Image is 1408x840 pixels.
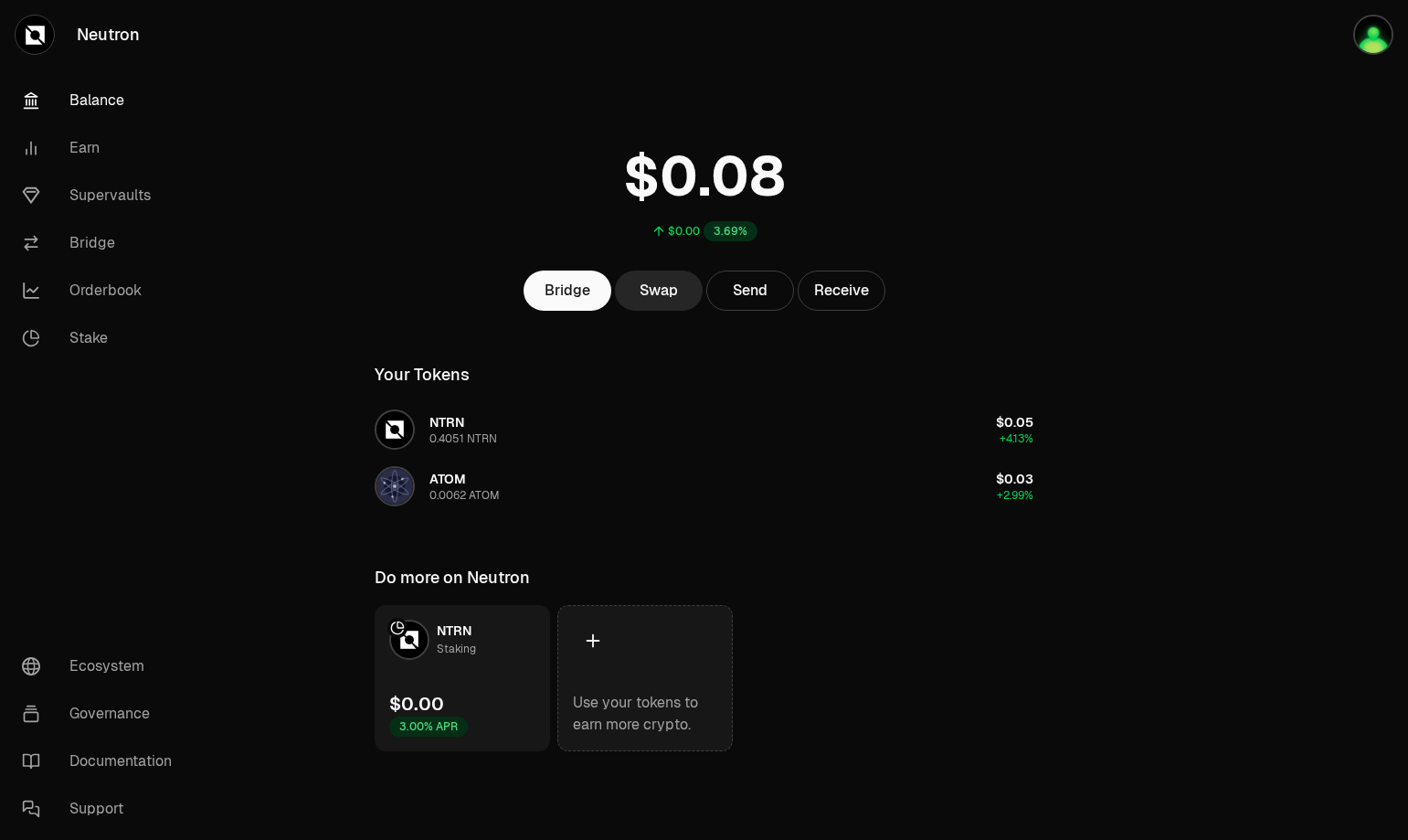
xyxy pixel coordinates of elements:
img: rainfall2015 [1355,16,1392,53]
span: $0.03 [996,471,1033,487]
img: ATOM Logo [376,468,413,505]
a: Support [7,785,197,833]
a: Balance [7,77,197,124]
span: ATOM [429,471,466,487]
a: Swap [615,271,703,311]
div: 3.69% [704,221,757,241]
a: Supervaults [7,172,197,219]
div: 3.00% APR [389,717,468,737]
div: $0.00 [389,691,444,717]
img: NTRN Logo [391,622,428,658]
a: Bridge [7,219,197,267]
div: 0.0062 ATOM [429,488,500,503]
div: Your Tokens [375,362,470,388]
a: Ecosystem [7,643,197,690]
img: NTRN Logo [376,411,413,448]
button: Receive [798,271,885,311]
a: Stake [7,314,197,362]
div: Do more on Neutron [375,565,530,590]
a: Use your tokens to earn more crypto. [557,605,733,751]
a: NTRN LogoNTRNStaking$0.003.00% APR [375,605,550,751]
span: +4.13% [1000,431,1033,446]
button: NTRN LogoNTRN0.4051 NTRN$0.05+4.13% [364,402,1044,457]
button: ATOM LogoATOM0.0062 ATOM$0.03+2.99% [364,459,1044,514]
span: NTRN [437,622,471,639]
span: $0.05 [996,414,1033,431]
a: Documentation [7,738,197,785]
div: Use your tokens to earn more crypto. [573,692,717,736]
a: Bridge [524,271,611,311]
div: $0.00 [668,224,700,239]
span: +2.99% [997,488,1033,503]
button: Send [706,271,794,311]
a: Orderbook [7,267,197,314]
a: Governance [7,690,197,738]
a: Earn [7,124,197,172]
span: NTRN [429,414,464,431]
div: 0.4051 NTRN [429,431,497,446]
div: Staking [437,640,476,658]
